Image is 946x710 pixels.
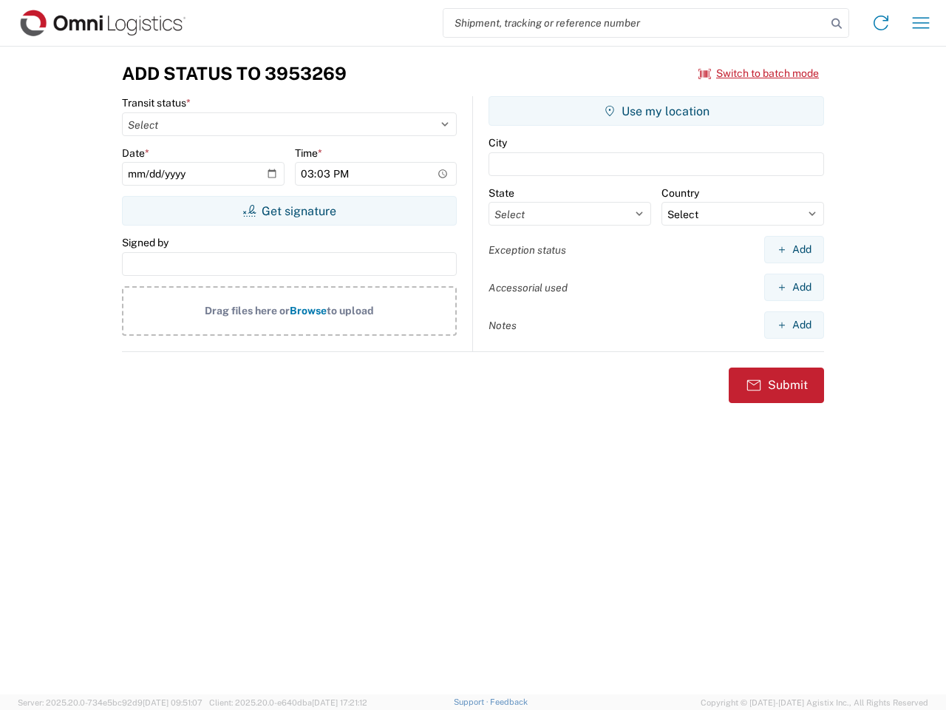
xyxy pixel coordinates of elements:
[764,236,824,263] button: Add
[327,305,374,317] span: to upload
[489,243,566,257] label: Exception status
[122,196,457,226] button: Get signature
[209,698,367,707] span: Client: 2025.20.0-e640dba
[122,63,347,84] h3: Add Status to 3953269
[295,146,322,160] label: Time
[312,698,367,707] span: [DATE] 17:21:12
[454,697,491,706] a: Support
[729,368,824,403] button: Submit
[122,96,191,109] label: Transit status
[18,698,203,707] span: Server: 2025.20.0-734e5bc92d9
[290,305,327,317] span: Browse
[489,319,517,332] label: Notes
[661,186,699,200] label: Country
[764,311,824,339] button: Add
[205,305,290,317] span: Drag files here or
[489,96,824,126] button: Use my location
[489,136,507,149] label: City
[122,236,169,249] label: Signed by
[764,274,824,301] button: Add
[143,698,203,707] span: [DATE] 09:51:07
[490,697,528,706] a: Feedback
[698,61,819,86] button: Switch to batch mode
[701,696,928,709] span: Copyright © [DATE]-[DATE] Agistix Inc., All Rights Reserved
[443,9,826,37] input: Shipment, tracking or reference number
[489,186,514,200] label: State
[489,281,568,294] label: Accessorial used
[122,146,149,160] label: Date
